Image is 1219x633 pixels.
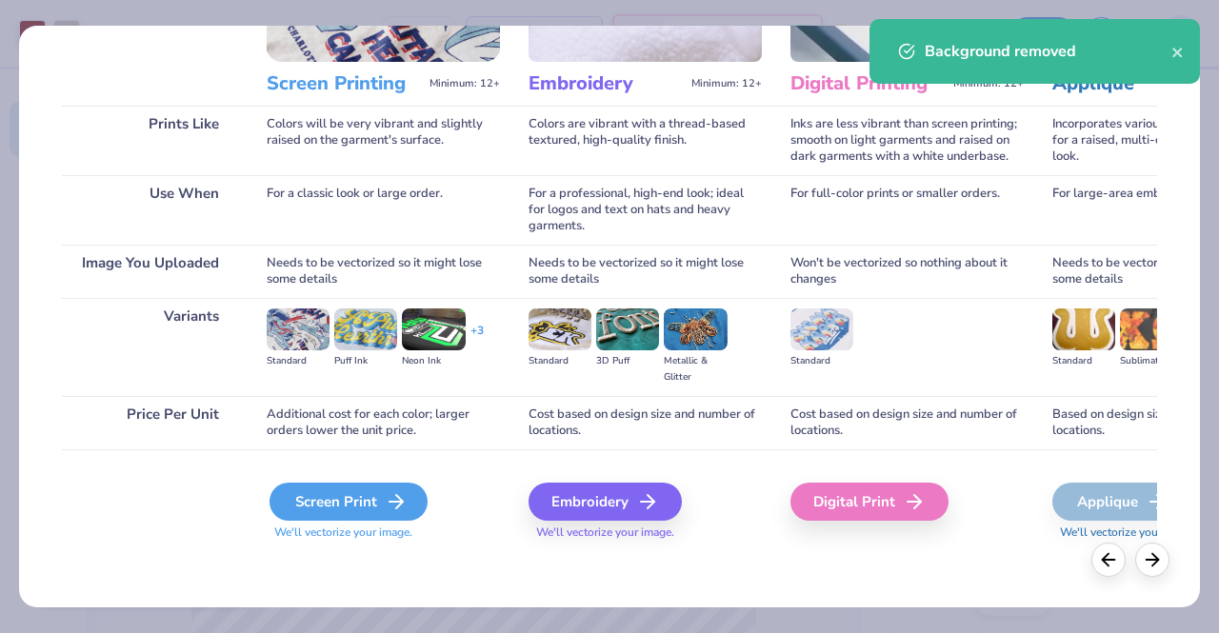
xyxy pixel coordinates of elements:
[1171,40,1185,63] button: close
[1120,353,1183,369] div: Sublimated
[267,71,422,96] h3: Screen Printing
[267,106,500,175] div: Colors will be very vibrant and slightly raised on the garment's surface.
[402,308,465,350] img: Neon Ink
[790,175,1024,245] div: For full-color prints or smaller orders.
[790,71,946,96] h3: Digital Printing
[529,396,762,449] div: Cost based on design size and number of locations.
[529,175,762,245] div: For a professional, high-end look; ideal for logos and text on hats and heavy garments.
[790,353,853,369] div: Standard
[1052,353,1115,369] div: Standard
[925,40,1171,63] div: Background removed
[62,298,238,396] div: Variants
[790,106,1024,175] div: Inks are less vibrant than screen printing; smooth on light garments and raised on dark garments ...
[270,483,428,521] div: Screen Print
[402,353,465,369] div: Neon Ink
[267,524,500,541] span: We'll vectorize your image.
[62,175,238,245] div: Use When
[529,524,762,541] span: We'll vectorize your image.
[1120,308,1183,350] img: Sublimated
[1052,483,1192,521] div: Applique
[267,175,500,245] div: For a classic look or large order.
[62,106,238,175] div: Prints Like
[664,353,727,386] div: Metallic & Glitter
[267,308,330,350] img: Standard
[334,353,397,369] div: Puff Ink
[790,396,1024,449] div: Cost based on design size and number of locations.
[691,77,762,90] span: Minimum: 12+
[596,353,659,369] div: 3D Puff
[267,245,500,298] div: Needs to be vectorized so it might lose some details
[529,353,591,369] div: Standard
[790,245,1024,298] div: Won't be vectorized so nothing about it changes
[529,245,762,298] div: Needs to be vectorized so it might lose some details
[334,308,397,350] img: Puff Ink
[790,308,853,350] img: Standard
[790,483,949,521] div: Digital Print
[596,308,659,350] img: 3D Puff
[529,106,762,175] div: Colors are vibrant with a thread-based textured, high-quality finish.
[62,396,238,449] div: Price Per Unit
[529,483,682,521] div: Embroidery
[529,71,684,96] h3: Embroidery
[62,245,238,298] div: Image You Uploaded
[267,353,330,369] div: Standard
[470,323,484,355] div: + 3
[267,396,500,449] div: Additional cost for each color; larger orders lower the unit price.
[664,308,727,350] img: Metallic & Glitter
[430,77,500,90] span: Minimum: 12+
[1052,308,1115,350] img: Standard
[529,308,591,350] img: Standard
